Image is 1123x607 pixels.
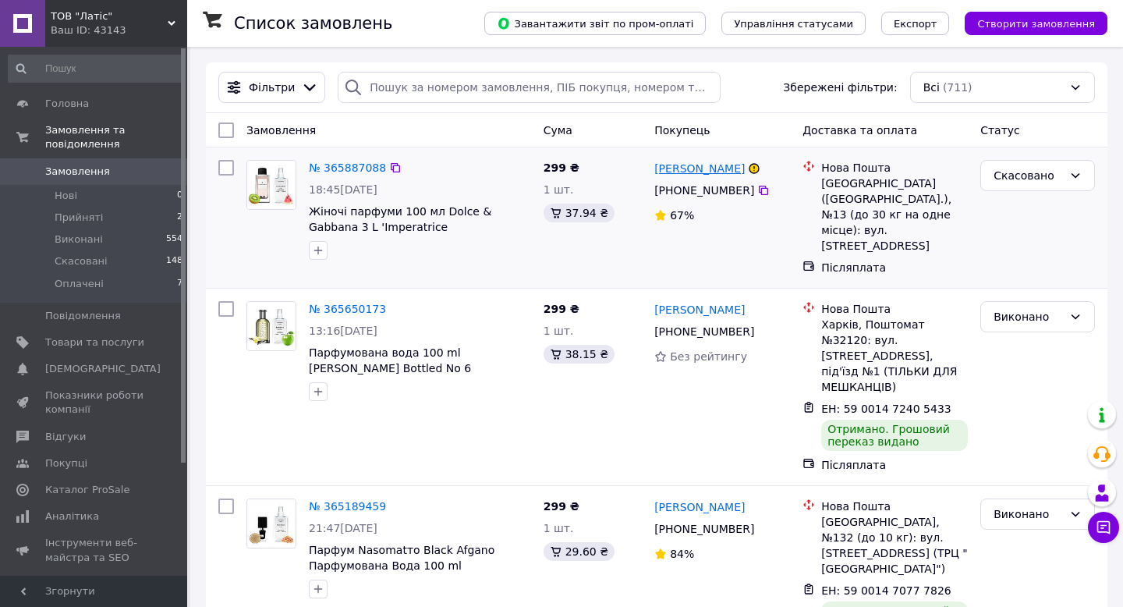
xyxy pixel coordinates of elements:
span: 554 [166,233,182,247]
span: [PHONE_NUMBER] [654,523,754,535]
span: Управління статусами [734,18,853,30]
span: 2 [177,211,182,225]
img: Фото товару [247,499,296,548]
span: 18:45[DATE] [309,183,377,196]
div: [GEOGRAPHIC_DATA] ([GEOGRAPHIC_DATA].), №13 (до 30 кг на одне місце): вул. [STREET_ADDRESS] [821,176,968,254]
span: [PHONE_NUMBER] [654,325,754,338]
span: Без рейтингу [670,350,747,363]
span: Каталог ProSale [45,483,129,497]
span: Всі [923,80,940,95]
div: 37.94 ₴ [544,204,615,222]
span: Замовлення [45,165,110,179]
span: Завантажити звіт по пром-оплаті [497,16,693,30]
span: 1 шт. [544,522,574,534]
span: Замовлення [246,124,316,137]
span: 67% [670,209,694,222]
span: ТОВ "Латiс" [51,9,168,23]
span: Покупці [45,456,87,470]
a: № 365887088 [309,162,386,174]
div: Післяплата [821,457,968,473]
span: Оплачені [55,277,104,291]
button: Управління статусами [721,12,866,35]
a: [PERSON_NAME] [654,161,745,176]
div: Ваш ID: 43143 [51,23,187,37]
span: Доставка та оплата [802,124,917,137]
a: Фото товару [246,160,296,210]
span: 148 [166,254,182,268]
span: Фільтри [249,80,295,95]
div: Виконано [994,308,1063,325]
span: Відгуки [45,430,86,444]
button: Чат з покупцем [1088,512,1119,543]
div: [GEOGRAPHIC_DATA], №132 (до 10 кг): вул. [STREET_ADDRESS] (ТРЦ "[GEOGRAPHIC_DATA]") [821,514,968,577]
input: Пошук [8,55,184,83]
a: Фото товару [246,301,296,351]
span: Товари та послуги [45,335,144,350]
span: 1 шт. [544,183,574,196]
span: Cума [544,124,572,137]
span: 299 ₴ [544,162,579,174]
span: [DEMOGRAPHIC_DATA] [45,362,161,376]
a: [PERSON_NAME] [654,302,745,318]
span: ЕН: 59 0014 7077 7826 [821,584,951,597]
span: (711) [943,81,972,94]
span: Виконані [55,233,103,247]
img: Фото товару [247,161,296,209]
a: Парфум Nasomatто Black Afgano Парфумована Вода 100 ml (Насоматто [PERSON_NAME] [PERSON_NAME]) [309,544,494,603]
span: Аналітика [45,509,99,524]
input: Пошук за номером замовлення, ПІБ покупця, номером телефону, Email, номером накладної [338,72,721,103]
div: 29.60 ₴ [544,542,615,561]
a: Парфумована вода 100 ml [PERSON_NAME] Bottled No 6 ([PERSON_NAME] Номер Шість Чоловічі EDT) [309,346,481,406]
h1: Список замовлень [234,14,392,33]
span: 0 [177,189,182,203]
span: Нові [55,189,77,203]
div: Нова Пошта [821,301,968,317]
span: Створити замовлення [977,18,1095,30]
a: Створити замовлення [949,16,1107,29]
span: 1 шт. [544,325,574,337]
span: 13:16[DATE] [309,325,377,337]
span: [PHONE_NUMBER] [654,184,754,197]
a: № 365189459 [309,500,386,513]
div: Харків, Поштомат №32120: вул. [STREET_ADDRESS], під'їзд №1 (ТІЛЬКИ ДЛЯ МЕШКАНЦІВ) [821,317,968,395]
span: Замовлення та повідомлення [45,123,187,151]
div: Нова Пошта [821,499,968,514]
button: Завантажити звіт по пром-оплаті [484,12,706,35]
button: Експорт [881,12,950,35]
a: № 365650173 [309,303,386,315]
span: Скасовані [55,254,108,268]
span: Експорт [894,18,937,30]
span: 299 ₴ [544,500,579,513]
span: Показники роботи компанії [45,389,144,417]
span: 7 [177,277,182,291]
div: Післяплата [821,260,968,275]
span: Статус [980,124,1020,137]
span: Інструменти веб-майстра та SEO [45,536,144,564]
div: Виконано [994,506,1063,523]
a: Жіночі парфуми 100 мл Dolce & Gabbana 3 L 'Imperatrice ([PERSON_NAME] Імператриця) [309,205,491,249]
span: 21:47[DATE] [309,522,377,534]
span: Прийняті [55,211,103,225]
img: Фото товару [247,302,296,350]
a: [PERSON_NAME] [654,499,745,515]
span: ЕН: 59 0014 7240 5433 [821,403,951,415]
span: Збережені фільтри: [783,80,897,95]
div: Нова Пошта [821,160,968,176]
div: Отримано. Грошовий переказ видано [821,420,968,451]
div: 38.15 ₴ [544,345,615,364]
div: Скасовано [994,167,1063,184]
span: Повідомлення [45,309,121,323]
span: 84% [670,548,694,560]
span: Головна [45,97,89,111]
span: 299 ₴ [544,303,579,315]
span: Покупець [654,124,710,137]
button: Створити замовлення [965,12,1107,35]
